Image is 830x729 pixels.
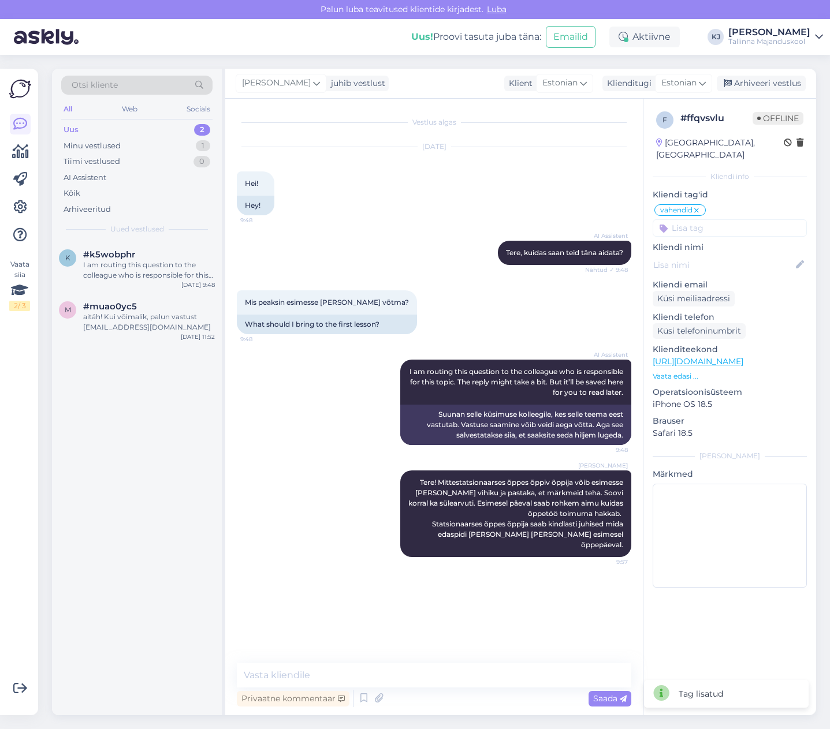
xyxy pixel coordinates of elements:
span: #k5wobphr [83,249,135,260]
p: Kliendi nimi [653,241,807,253]
div: Klienditugi [602,77,652,89]
div: # ffqvsvlu [680,111,753,125]
div: What should I bring to the first lesson? [237,315,417,334]
div: Privaatne kommentaar [237,691,349,706]
div: Vaata siia [9,259,30,311]
span: Luba [483,4,510,14]
span: Offline [753,112,803,125]
div: Uus [64,124,79,136]
span: Hei! [245,179,258,188]
span: Estonian [542,77,578,89]
p: Kliendi telefon [653,311,807,323]
div: Kõik [64,188,80,199]
span: Nähtud ✓ 9:48 [585,266,628,274]
b: Uus! [411,31,433,42]
div: 0 [193,156,210,167]
a: [PERSON_NAME]Tallinna Majanduskool [728,28,823,46]
div: aitäh! Kui võimalik, palun vastust [EMAIL_ADDRESS][DOMAIN_NAME] [83,312,215,332]
p: iPhone OS 18.5 [653,398,807,410]
div: AI Assistent [64,172,106,184]
p: Brauser [653,415,807,427]
span: k [65,253,70,262]
div: juhib vestlust [326,77,385,89]
div: Vestlus algas [237,117,631,128]
p: Vaata edasi ... [653,371,807,382]
span: [PERSON_NAME] [578,461,628,470]
span: Estonian [661,77,697,89]
p: Klienditeekond [653,343,807,356]
div: I am routing this question to the colleague who is responsible for this topic. The reply might ta... [83,260,215,281]
div: Tag lisatud [679,688,723,700]
span: Saada [593,693,627,704]
span: Mis peaksin esimesse [PERSON_NAME] võtma? [245,298,409,306]
span: Tere! Mittestatsionaarses õppes õppiv õppija võib esimesse [PERSON_NAME] vihiku ja pastaka, et mä... [408,478,625,549]
span: 9:48 [585,446,628,454]
div: [DATE] 9:48 [181,281,215,289]
span: 9:48 [240,335,284,343]
div: Web [120,102,140,117]
div: Proovi tasuta juba täna: [411,30,541,44]
span: Otsi kliente [72,79,118,91]
div: Kliendi info [653,171,807,182]
div: Aktiivne [609,27,680,47]
div: 2 [194,124,210,136]
div: Hey! [237,196,274,215]
input: Lisa nimi [653,259,794,271]
input: Lisa tag [653,219,807,237]
button: Emailid [546,26,595,48]
div: Arhiveeri vestlus [717,76,806,91]
span: vahendid [660,207,693,214]
div: Küsi telefoninumbrit [653,323,746,339]
div: Küsi meiliaadressi [653,291,735,306]
div: Arhiveeritud [64,204,111,215]
p: Safari 18.5 [653,427,807,439]
div: All [61,102,75,117]
div: KJ [708,29,724,45]
img: Askly Logo [9,78,31,100]
div: [DATE] [237,141,631,152]
div: [DATE] 11:52 [181,332,215,341]
p: Kliendi email [653,279,807,291]
span: AI Assistent [585,350,628,359]
div: Tiimi vestlused [64,156,120,167]
span: m [65,305,71,314]
div: [PERSON_NAME] [728,28,810,37]
span: AI Assistent [585,231,628,240]
div: Socials [184,102,213,117]
div: [GEOGRAPHIC_DATA], [GEOGRAPHIC_DATA] [656,137,784,161]
p: Märkmed [653,468,807,480]
div: Tallinna Majanduskool [728,37,810,46]
div: Suunan selle küsimuse kolleegile, kes selle teema eest vastutab. Vastuse saamine võib veidi aega ... [400,405,631,445]
p: Operatsioonisüsteem [653,386,807,398]
span: 9:57 [585,558,628,566]
span: I am routing this question to the colleague who is responsible for this topic. The reply might ta... [410,367,625,397]
span: 9:48 [240,216,284,225]
span: Tere, kuidas saan teid täna aidata? [506,248,623,257]
div: 1 [196,140,210,152]
a: [URL][DOMAIN_NAME] [653,356,743,367]
span: f [662,115,667,124]
p: Kliendi tag'id [653,189,807,201]
div: Minu vestlused [64,140,121,152]
div: [PERSON_NAME] [653,451,807,461]
span: [PERSON_NAME] [242,77,311,89]
span: #muao0yc5 [83,301,137,312]
div: 2 / 3 [9,301,30,311]
div: Klient [504,77,533,89]
span: Uued vestlused [110,224,164,234]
